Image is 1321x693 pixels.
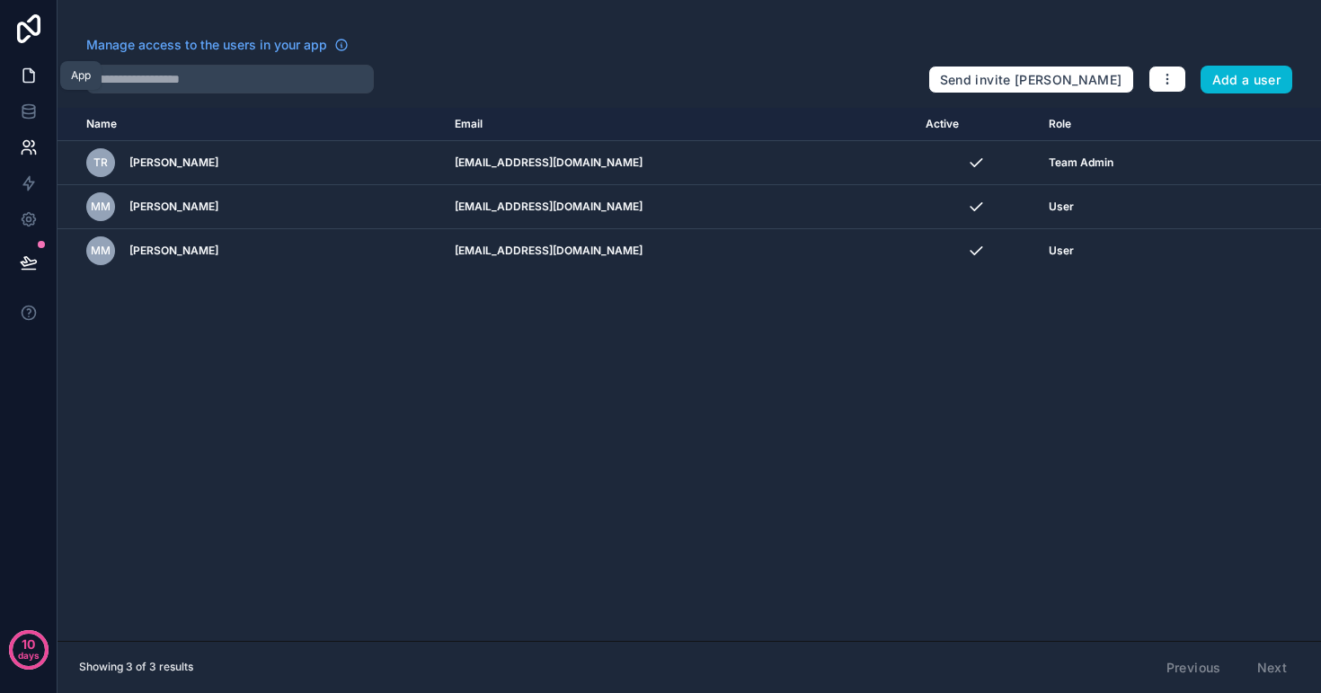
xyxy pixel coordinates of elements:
td: [EMAIL_ADDRESS][DOMAIN_NAME] [444,229,915,273]
span: Showing 3 of 3 results [79,660,193,674]
div: scrollable content [58,108,1321,641]
th: Name [58,108,444,141]
span: MM [91,200,111,214]
span: User [1049,200,1074,214]
span: [PERSON_NAME] [129,155,218,170]
span: User [1049,244,1074,258]
p: days [18,643,40,668]
span: [PERSON_NAME] [129,200,218,214]
td: [EMAIL_ADDRESS][DOMAIN_NAME] [444,185,915,229]
th: Email [444,108,915,141]
td: [EMAIL_ADDRESS][DOMAIN_NAME] [444,141,915,185]
th: Role [1038,108,1232,141]
div: App [71,68,91,83]
span: TR [93,155,108,170]
button: Add a user [1201,66,1293,94]
span: MM [91,244,111,258]
p: 10 [22,635,35,653]
span: Manage access to the users in your app [86,36,327,54]
span: Team Admin [1049,155,1113,170]
th: Active [915,108,1038,141]
span: [PERSON_NAME] [129,244,218,258]
button: Send invite [PERSON_NAME] [928,66,1134,94]
a: Manage access to the users in your app [86,36,349,54]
